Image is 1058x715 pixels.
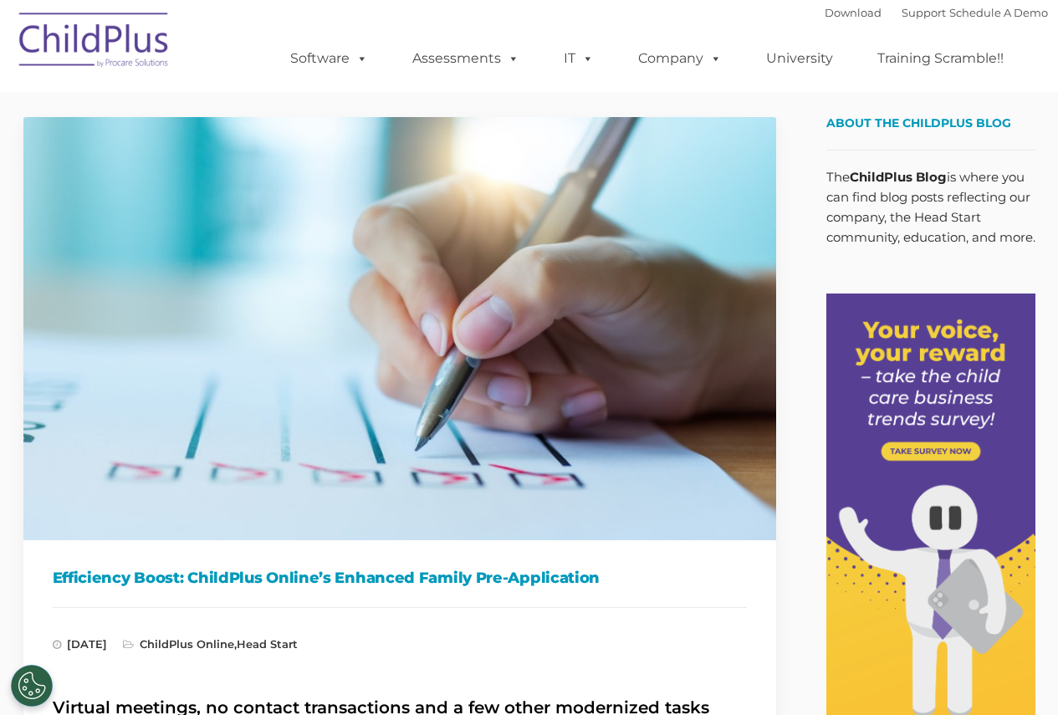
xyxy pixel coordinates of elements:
h1: Efficiency Boost: ChildPlus Online’s Enhanced Family Pre-Application [53,565,747,590]
a: Schedule A Demo [949,6,1048,19]
p: The is where you can find blog posts reflecting our company, the Head Start community, education,... [826,167,1035,248]
font: | [825,6,1048,19]
span: About the ChildPlus Blog [826,115,1011,130]
a: Support [902,6,946,19]
a: University [749,42,850,75]
strong: ChildPlus Blog [850,169,947,185]
a: Head Start [237,637,298,651]
a: IT [547,42,611,75]
button: Cookies Settings [11,665,53,707]
a: Download [825,6,882,19]
a: Assessments [396,42,536,75]
a: Training Scramble!! [861,42,1020,75]
a: Software [273,42,385,75]
a: Company [621,42,739,75]
span: [DATE] [53,637,107,651]
img: ChildPlus by Procare Solutions [11,1,178,84]
a: ChildPlus Online [140,637,234,651]
span: , [123,637,298,651]
img: Efficiency Boost: ChildPlus Online's Enhanced Family Pre-Application Process - Streamlining Appli... [23,117,776,540]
